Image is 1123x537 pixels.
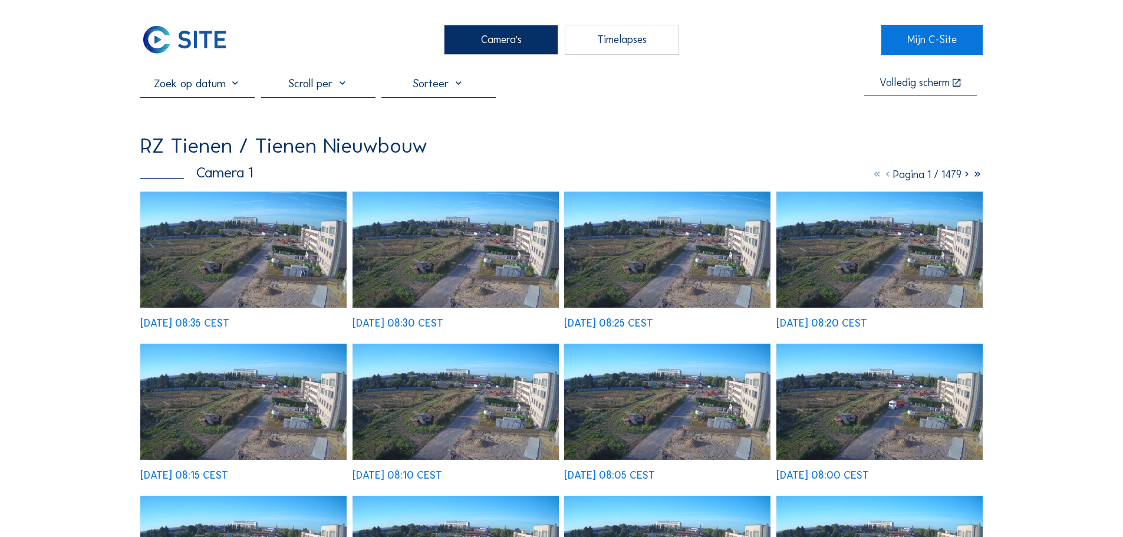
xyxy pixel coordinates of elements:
div: [DATE] 08:05 CEST [564,470,655,481]
div: Camera's [444,25,558,54]
img: image_52650002 [140,192,347,308]
div: [DATE] 08:00 CEST [776,470,869,481]
img: image_52649211 [564,344,770,460]
div: Volledig scherm [880,78,950,89]
div: [DATE] 08:25 CEST [564,318,653,329]
img: C-SITE Logo [140,25,229,54]
div: Timelapses [565,25,679,54]
img: image_52649421 [140,344,347,460]
div: [DATE] 08:15 CEST [140,470,228,481]
a: C-SITE Logo [140,25,241,54]
img: image_52649055 [776,344,983,460]
div: [DATE] 08:35 CEST [140,318,229,329]
div: [DATE] 08:30 CEST [353,318,443,329]
div: [DATE] 08:20 CEST [776,318,867,329]
img: image_52649702 [564,192,770,308]
div: Camera 1 [140,166,253,180]
img: image_52649549 [776,192,983,308]
div: RZ Tienen / Tienen Nieuwbouw [140,135,427,156]
img: image_52649271 [353,344,559,460]
span: Pagina 1 / 1479 [893,168,961,181]
img: image_52649856 [353,192,559,308]
a: Mijn C-Site [881,25,982,54]
input: Zoek op datum 󰅀 [140,76,255,90]
div: [DATE] 08:10 CEST [353,470,442,481]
